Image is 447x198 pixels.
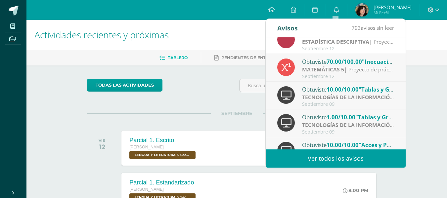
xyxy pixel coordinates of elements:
div: Obtuviste en [302,140,394,149]
span: [PERSON_NAME] [129,187,164,192]
span: 10.00/10.00 [327,141,359,149]
span: 1.00/10.00 [327,113,355,121]
span: 10.00/10.00 [327,86,359,93]
strong: ESTADÍSTICA DESCRIPTIVA [302,38,369,45]
input: Busca una actividad próxima aquí... [240,79,386,92]
span: 793 [352,24,361,31]
img: b6ef4143df946817bdea5984daee0ff1.png [355,3,369,17]
div: Septiembre 09 [302,129,394,135]
span: "Acces y Power Pivot" [359,141,419,149]
div: Septiembre 12 [302,46,394,52]
div: 8:00 PM [343,187,368,193]
span: "Tablas y Gráficos Dinámicos" [359,86,440,93]
span: [PERSON_NAME] [374,4,412,11]
div: | Proyecto de práctica [302,38,394,46]
div: VIE [99,138,105,143]
span: 70.00/100.00 [327,58,362,65]
a: Tablero [159,53,188,63]
div: Obtuviste en [302,85,394,94]
div: 12 [99,143,105,151]
strong: MATEMÁTICAS 5 [302,66,344,73]
div: Obtuviste en [302,113,394,121]
span: "Inecuaciones" [362,58,404,65]
div: | Proyectos de Dominio [302,94,394,101]
span: Pendientes de entrega [221,55,278,60]
span: Mi Perfil [374,10,412,16]
div: | Proyectos de Dominio [302,121,394,129]
div: Septiembre 09 [302,101,394,107]
div: Obtuviste en [302,57,394,66]
div: Parcial 1. Escrito [129,137,197,144]
div: Parcial 1. Estandarizado [129,179,197,186]
a: Ver todos los avisos [266,149,406,168]
div: Septiembre 12 [302,74,394,79]
span: Actividades recientes y próximas [34,28,169,41]
a: todas las Actividades [87,79,162,92]
span: LENGUA Y LITERATURA 5 'Sección B' [129,151,196,159]
div: | Proyectos de Práctica [302,149,394,157]
span: [PERSON_NAME] [129,145,164,149]
span: "Tablas y Gráficos Dinámicos" [355,113,437,121]
span: avisos sin leer [352,24,394,31]
a: Pendientes de entrega [214,53,278,63]
div: | Proyecto de práctica [302,66,394,73]
span: Tablero [168,55,188,60]
span: SEPTIEMBRE [211,110,263,116]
